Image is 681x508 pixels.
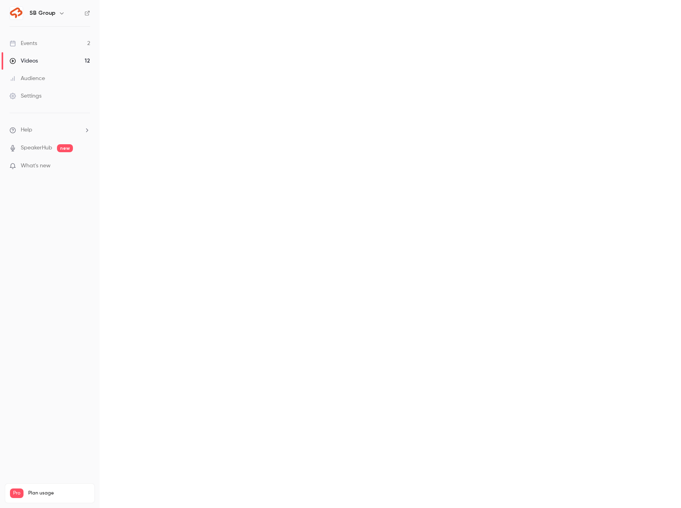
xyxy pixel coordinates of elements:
[57,144,73,152] span: new
[10,488,24,498] span: Pro
[10,7,23,20] img: SB Group
[29,9,55,17] h6: SB Group
[80,163,90,170] iframe: Noticeable Trigger
[10,126,90,134] li: help-dropdown-opener
[21,162,51,170] span: What's new
[21,144,52,152] a: SpeakerHub
[21,126,32,134] span: Help
[28,490,90,496] span: Plan usage
[10,57,38,65] div: Videos
[10,75,45,82] div: Audience
[10,39,37,47] div: Events
[10,92,41,100] div: Settings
